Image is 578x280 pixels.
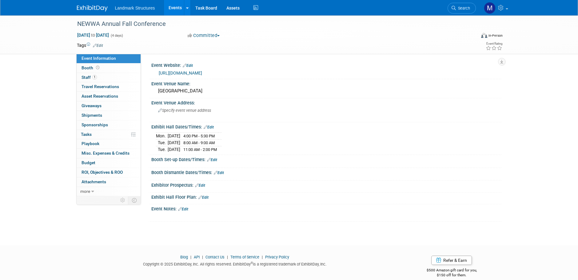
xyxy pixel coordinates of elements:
[151,122,501,130] div: Exhibit Hall Dates/Times:
[168,146,180,152] td: [DATE]
[77,260,393,267] div: Copyright © 2025 ExhibitDay, Inc. All rights reserved. ExhibitDay is a registered trademark of Ex...
[80,189,90,194] span: more
[402,264,501,278] div: $500 Amazon gift card for you,
[82,122,108,127] span: Sponsorships
[189,255,193,259] span: |
[151,79,501,87] div: Event Venue Name:
[201,255,205,259] span: |
[77,42,103,48] td: Tags
[183,134,215,138] span: 4:00 PM - 5:30 PM
[151,98,501,106] div: Event Venue Address:
[151,168,501,176] div: Booth Dismantle Dates/Times:
[486,42,502,45] div: Event Rating
[488,33,503,38] div: In-Person
[260,255,264,259] span: |
[82,160,95,165] span: Budget
[180,255,188,259] a: Blog
[402,273,501,278] div: $150 off for them.
[77,32,109,38] span: [DATE] [DATE]
[178,207,188,211] a: Edit
[77,149,141,158] a: Misc. Expenses & Credits
[230,255,259,259] a: Terms of Service
[205,255,225,259] a: Contact Us
[156,140,168,146] td: Tue.
[77,54,141,63] a: Event Information
[168,133,180,140] td: [DATE]
[151,61,501,69] div: Event Website:
[151,155,501,163] div: Booth Set-up Dates/Times:
[118,196,128,204] td: Personalize Event Tab Strip
[194,255,200,259] a: API
[207,158,217,162] a: Edit
[77,120,141,130] a: Sponsorships
[225,255,229,259] span: |
[95,65,101,70] span: Booth not reserved yet
[77,187,141,196] a: more
[82,84,119,89] span: Travel Reservations
[128,196,141,204] td: Toggle Event Tabs
[77,158,141,168] a: Budget
[82,113,102,118] span: Shipments
[183,147,217,152] span: 11:00 AM - 2:00 PM
[82,56,116,61] span: Event Information
[82,103,102,108] span: Giveaways
[156,146,168,152] td: Tue.
[82,65,101,70] span: Booth
[168,140,180,146] td: [DATE]
[484,2,496,14] img: Maryann Tijerina
[481,33,487,38] img: Format-Inperson.png
[151,181,501,189] div: Exhibitor Prospectus:
[456,6,470,10] span: Search
[77,130,141,139] a: Tasks
[195,183,205,188] a: Edit
[204,125,214,129] a: Edit
[156,133,168,140] td: Mon.
[214,171,224,175] a: Edit
[77,63,141,73] a: Booth
[82,141,99,146] span: Playbook
[82,94,118,99] span: Asset Reservations
[82,179,106,184] span: Attachments
[185,32,222,39] button: Committed
[151,204,501,212] div: Event Notes:
[92,75,97,79] span: 1
[81,132,92,137] span: Tasks
[77,168,141,177] a: ROI, Objectives & ROO
[82,151,130,156] span: Misc. Expenses & Credits
[77,139,141,148] a: Playbook
[82,170,123,175] span: ROI, Objectives & ROO
[431,256,472,265] a: Refer & Earn
[77,73,141,82] a: Staff1
[77,111,141,120] a: Shipments
[158,108,211,113] span: Specify event venue address
[198,195,209,200] a: Edit
[440,32,503,41] div: Event Format
[90,33,96,38] span: to
[77,92,141,101] a: Asset Reservations
[151,193,501,201] div: Exhibit Hall Floor Plan:
[448,3,476,14] a: Search
[156,86,497,96] div: [GEOGRAPHIC_DATA]
[82,75,97,80] span: Staff
[159,71,202,75] a: [URL][DOMAIN_NAME]
[265,255,289,259] a: Privacy Policy
[77,177,141,187] a: Attachments
[183,140,215,145] span: 8:00 AM - 9:00 AM
[251,261,253,265] sup: ®
[93,43,103,48] a: Edit
[110,34,123,38] span: (4 days)
[115,6,155,10] span: Landmark Structures
[77,5,108,11] img: ExhibitDay
[77,82,141,91] a: Travel Reservations
[183,63,193,68] a: Edit
[77,101,141,111] a: Giveaways
[75,18,467,30] div: NEWWA Annual Fall Conference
